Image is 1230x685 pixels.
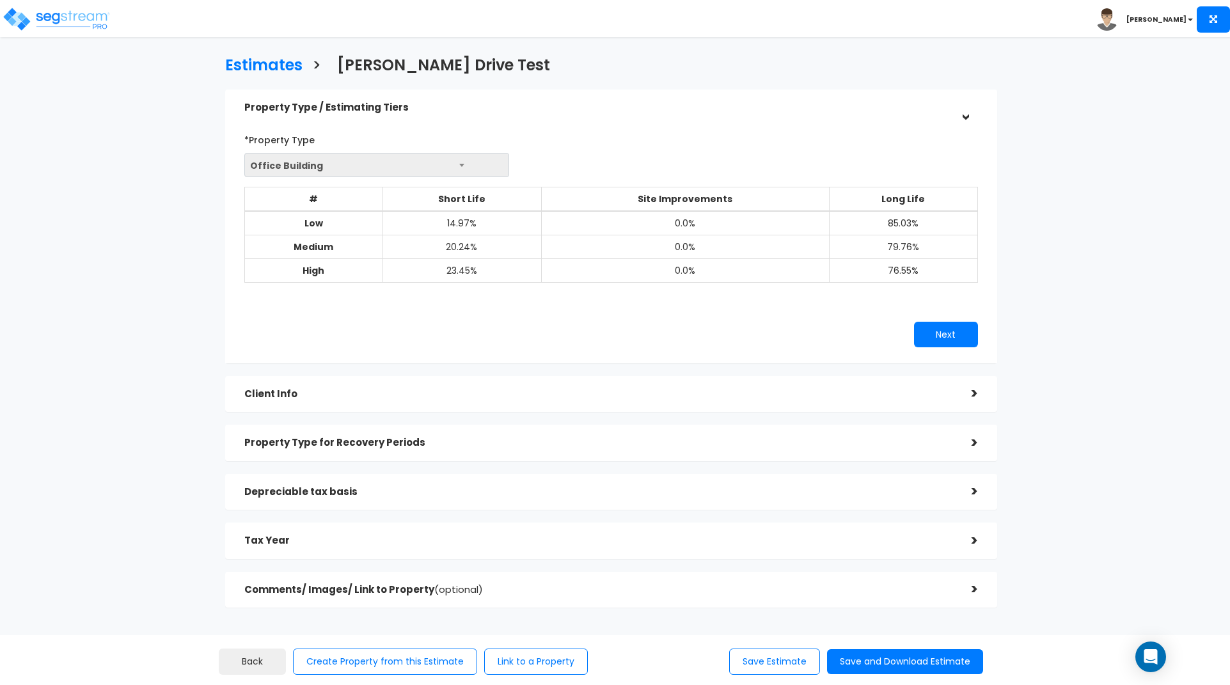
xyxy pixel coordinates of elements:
img: avatar.png [1096,8,1118,31]
button: Save and Download Estimate [827,649,983,674]
b: [PERSON_NAME] [1126,15,1187,24]
div: > [952,384,978,404]
div: > [952,579,978,599]
td: 23.45% [382,258,541,282]
button: Create Property from this Estimate [293,649,477,675]
button: Back [219,649,286,675]
h3: > [312,57,321,77]
td: 14.97% [382,211,541,235]
b: Medium [294,240,333,253]
h5: Property Type for Recovery Periods [244,437,952,448]
span: Office Building [245,154,509,178]
div: > [952,482,978,501]
h3: [PERSON_NAME] Drive Test [337,57,550,77]
h3: Estimates [225,57,303,77]
a: Estimates [216,44,303,83]
div: > [952,433,978,453]
h5: Depreciable tax basis [244,487,952,498]
a: [PERSON_NAME] Drive Test [327,44,550,83]
span: (optional) [434,583,483,596]
button: Next [914,322,978,347]
h5: Property Type / Estimating Tiers [244,102,952,113]
h5: Client Info [244,389,952,400]
b: High [303,264,324,277]
label: *Property Type [244,129,315,146]
button: Save Estimate [729,649,820,675]
span: Office Building [244,153,509,177]
th: Short Life [382,187,541,211]
td: 20.24% [382,235,541,258]
td: 0.0% [541,235,829,258]
b: Low [304,217,323,230]
th: # [244,187,382,211]
td: 79.76% [829,235,977,258]
h5: Tax Year [244,535,952,546]
img: logo_pro_r.png [2,6,111,32]
th: Long Life [829,187,977,211]
div: > [952,531,978,551]
td: 0.0% [541,211,829,235]
td: 0.0% [541,258,829,282]
h5: Comments/ Images/ Link to Property [244,585,952,595]
td: 85.03% [829,211,977,235]
th: Site Improvements [541,187,829,211]
div: Open Intercom Messenger [1135,642,1166,672]
td: 76.55% [829,258,977,282]
div: > [955,95,975,121]
button: Link to a Property [484,649,588,675]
